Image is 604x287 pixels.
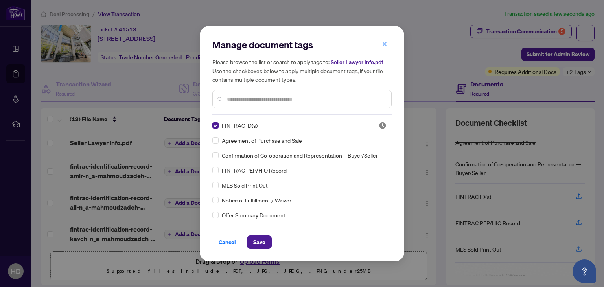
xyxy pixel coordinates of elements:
[222,181,268,189] span: MLS Sold Print Out
[222,121,258,130] span: FINTRAC ID(s)
[222,166,287,175] span: FINTRAC PEP/HIO Record
[222,211,285,219] span: Offer Summary Document
[212,57,392,84] h5: Please browse the list or search to apply tags to: Use the checkboxes below to apply multiple doc...
[222,151,378,160] span: Confirmation of Co-operation and Representation—Buyer/Seller
[331,59,383,66] span: Seller Lawyer Info.pdf
[222,196,291,204] span: Notice of Fulfillment / Waiver
[222,136,302,145] span: Agreement of Purchase and Sale
[247,235,272,249] button: Save
[379,121,387,129] span: Pending Review
[253,236,265,248] span: Save
[212,39,392,51] h2: Manage document tags
[382,41,387,47] span: close
[379,121,387,129] img: status
[212,235,242,249] button: Cancel
[219,236,236,248] span: Cancel
[573,259,596,283] button: Open asap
